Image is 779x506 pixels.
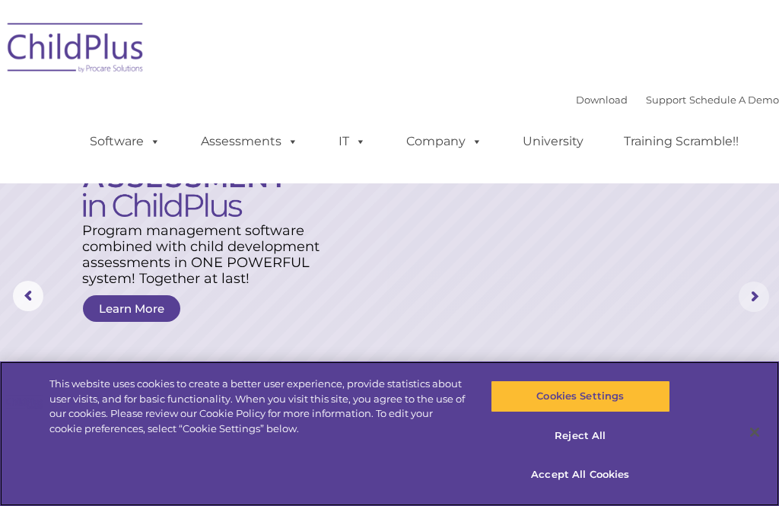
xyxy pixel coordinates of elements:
[323,126,381,157] a: IT
[391,126,498,157] a: Company
[491,420,670,452] button: Reject All
[646,94,686,106] a: Support
[186,126,313,157] a: Assessments
[82,223,332,287] rs-layer: Program management software combined with child development assessments in ONE POWERFUL system! T...
[75,126,176,157] a: Software
[609,126,754,157] a: Training Scramble!!
[507,126,599,157] a: University
[576,94,628,106] a: Download
[83,295,180,322] a: Learn More
[49,377,467,436] div: This website uses cookies to create a better user experience, provide statistics about user visit...
[576,94,779,106] font: |
[738,415,771,449] button: Close
[491,380,670,412] button: Cookies Settings
[491,459,670,491] button: Accept All Cookies
[689,94,779,106] a: Schedule A Demo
